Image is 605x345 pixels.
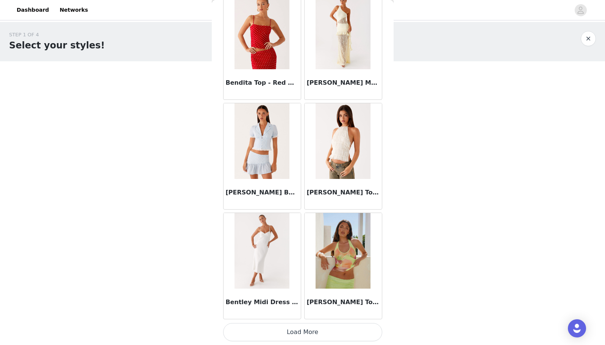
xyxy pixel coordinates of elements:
img: Bennett Button Up Top - Blue White Stripe [234,103,289,179]
h3: Bendita Top - Red Polka Dot [226,78,299,87]
img: Bernie Halter Top - Green Tropical [316,213,371,289]
h3: [PERSON_NAME] Maxi Dress - Yellow [307,78,380,87]
h3: [PERSON_NAME] Button Up Top - Blue White Stripe [226,188,299,197]
h3: Bentley Midi Dress - White [226,298,299,307]
h1: Select your styles! [9,39,105,52]
h3: [PERSON_NAME] Top - Green Tropical [307,298,380,307]
div: STEP 1 OF 4 [9,31,105,39]
img: Bennie Halter Top - Ivory [316,103,371,179]
div: avatar [577,4,584,16]
button: Load More [223,323,382,341]
img: Bentley Midi Dress - White [234,213,289,289]
a: Dashboard [12,2,53,19]
a: Networks [55,2,92,19]
h3: [PERSON_NAME] Top - Ivory [307,188,380,197]
div: Open Intercom Messenger [568,319,586,337]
